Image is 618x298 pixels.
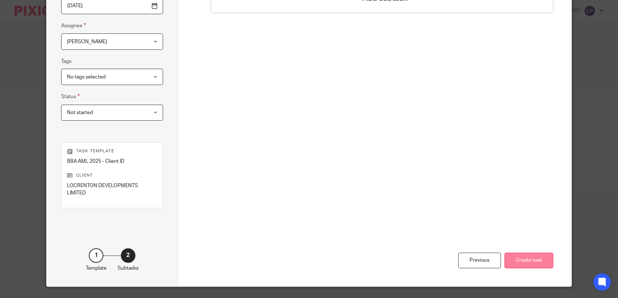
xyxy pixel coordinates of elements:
[67,173,157,178] p: Client
[61,58,71,65] label: Tags
[61,21,86,30] label: Assignee
[67,158,157,165] p: BBA AML 2025 - Client ID
[67,39,107,44] span: [PERSON_NAME]
[86,265,107,272] p: Template
[67,110,93,115] span: Not started
[89,248,103,263] div: 1
[121,248,135,263] div: 2
[458,253,501,268] div: Previous
[67,74,106,80] span: No tags selected
[118,265,139,272] p: Subtasks
[61,92,80,101] label: Status
[504,253,553,268] button: Create task
[67,148,157,154] p: Task template
[67,182,157,197] p: LOCRENTON DEVELOPMENTS LIMITED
